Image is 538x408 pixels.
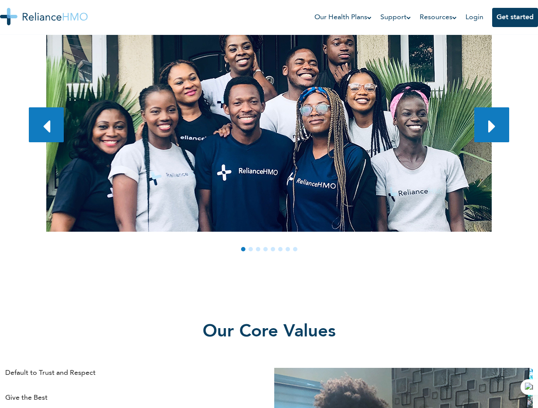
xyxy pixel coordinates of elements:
[492,8,538,27] button: Get started
[314,12,372,23] a: Our Health Plans
[5,393,264,403] p: Give the Best
[380,12,411,23] a: Support
[5,368,264,378] p: Default to Trust and Respect
[466,14,483,21] a: Login
[46,14,492,232] img: rhmo-1.jpg
[420,12,457,23] a: Resources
